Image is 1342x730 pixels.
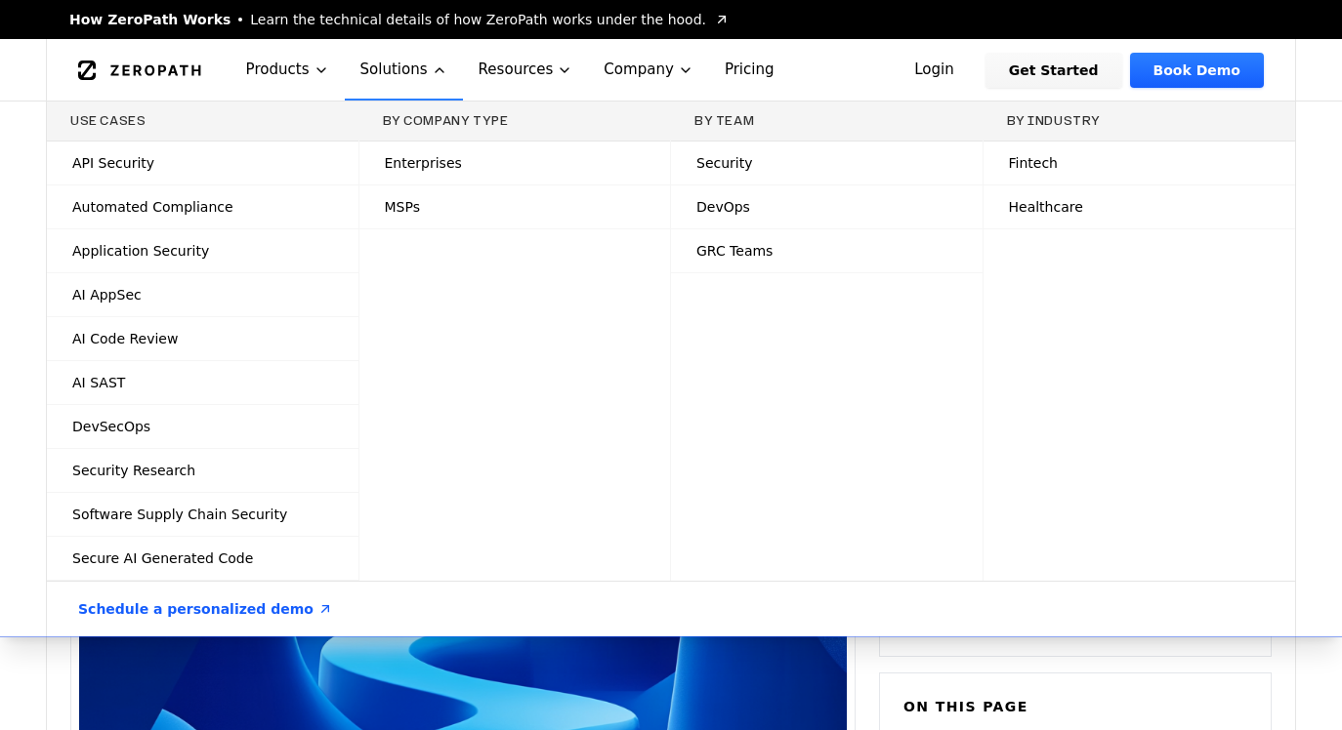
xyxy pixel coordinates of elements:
[1009,197,1083,217] span: Healthcare
[46,39,1296,101] nav: Global
[671,185,983,228] a: DevOps
[72,548,253,568] span: Secure AI Generated Code
[72,373,125,392] span: AI SAST
[1007,113,1273,129] h3: By Industry
[383,113,648,129] h3: By Company Type
[588,39,709,101] button: Company
[984,142,1296,184] a: Fintech
[231,39,345,101] button: Products
[47,405,358,448] a: DevSecOps
[47,185,358,228] a: Automated Compliance
[671,142,983,184] a: Security
[1009,153,1058,173] span: Fintech
[1130,53,1264,88] a: Book Demo
[72,505,287,524] span: Software Supply Chain Security
[709,39,790,101] a: Pricing
[47,493,358,536] a: Software Supply Chain Security
[359,142,671,184] a: Enterprises
[903,697,1247,716] h6: On this page
[47,537,358,580] a: Secure AI Generated Code
[463,39,589,101] button: Resources
[696,153,753,173] span: Security
[359,185,671,228] a: MSPs
[47,449,358,492] a: Security Research
[72,241,209,261] span: Application Security
[891,53,978,88] a: Login
[72,197,233,217] span: Automated Compliance
[72,461,195,480] span: Security Research
[69,10,730,29] a: How ZeroPath WorksLearn the technical details of how ZeroPath works under the hood.
[47,229,358,272] a: Application Security
[47,273,358,316] a: AI AppSec
[72,285,142,304] span: AI AppSec
[986,53,1122,88] a: Get Started
[385,153,462,173] span: Enterprises
[385,197,420,217] span: MSPs
[47,142,358,184] a: API Security
[250,10,706,29] span: Learn the technical details of how ZeroPath works under the hood.
[55,582,356,636] a: Schedule a personalized demo
[671,229,983,272] a: GRC Teams
[694,113,959,129] h3: By Team
[47,361,358,404] a: AI SAST
[69,10,231,29] span: How ZeroPath Works
[70,113,335,129] h3: Use Cases
[696,241,773,261] span: GRC Teams
[984,185,1296,228] a: Healthcare
[72,417,150,436] span: DevSecOps
[72,329,178,348] span: AI Code Review
[345,39,463,101] button: Solutions
[47,317,358,360] a: AI Code Review
[696,197,750,217] span: DevOps
[72,153,154,173] span: API Security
